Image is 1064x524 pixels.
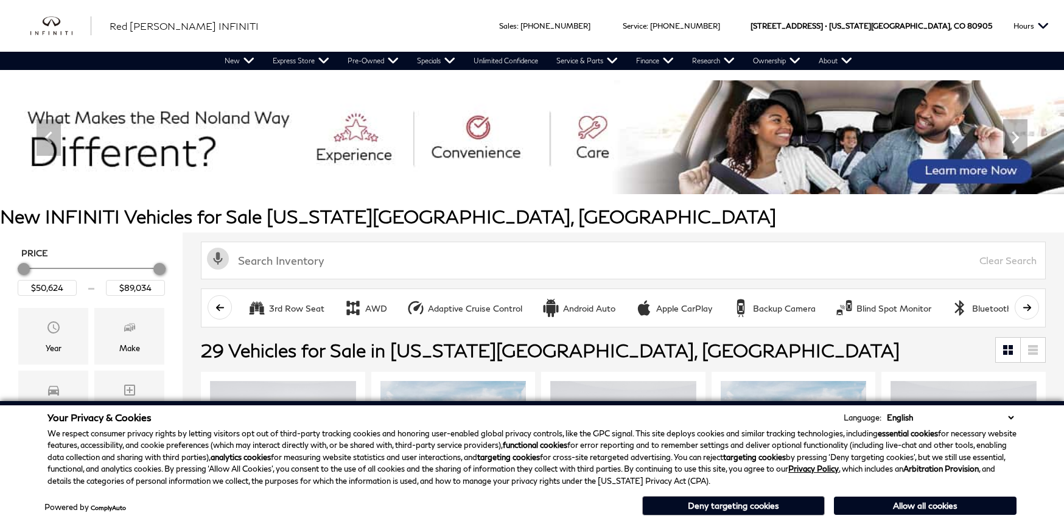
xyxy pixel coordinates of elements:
[656,303,712,314] div: Apple CarPlay
[46,380,61,404] span: Model
[91,504,126,511] a: ComplyAuto
[380,381,527,491] img: 2025 INFINITI QX50 LUXE AWD
[201,339,900,361] span: 29 Vehicles for Sale in [US_STATE][GEOGRAPHIC_DATA], [GEOGRAPHIC_DATA]
[215,52,264,70] a: New
[122,380,137,404] span: Trim
[46,341,61,355] div: Year
[499,21,517,30] span: Sales
[753,303,816,314] div: Backup Camera
[37,119,61,156] div: Previous
[547,52,627,70] a: Service & Parts
[110,20,259,32] span: Red [PERSON_NAME] INFINITI
[810,52,861,70] a: About
[569,172,581,184] span: Go to slide 7
[628,295,719,321] button: Apple CarPlayApple CarPlay
[732,299,750,317] div: Backup Camera
[884,411,1017,424] select: Language Select
[18,259,165,296] div: Price
[106,280,165,296] input: Maximum
[208,295,232,320] button: scroll left
[891,381,1037,491] img: 2026 INFINITI QX60 LUXE AWD
[18,308,88,364] div: YearYear
[535,295,622,321] button: Android AutoAndroid Auto
[153,263,166,275] div: Maximum Price
[94,371,164,427] div: TrimTrim
[788,464,839,473] a: Privacy Policy
[646,21,648,30] span: :
[201,242,1046,279] input: Search Inventory
[520,21,590,30] a: [PHONE_NUMBER]
[46,317,61,341] span: Year
[248,299,266,317] div: 3rd Row Seat
[642,496,825,515] button: Deny targeting cookies
[207,248,229,270] svg: Click to toggle on voice search
[94,308,164,364] div: MakeMake
[551,172,564,184] span: Go to slide 6
[47,428,1017,487] p: We respect consumer privacy rights by letting visitors opt out of third-party tracking cookies an...
[365,303,387,314] div: AWD
[18,371,88,427] div: ModelModel
[1003,119,1027,156] div: Next
[903,464,979,473] strong: Arbitration Provision
[623,21,646,30] span: Service
[408,52,464,70] a: Specials
[119,341,140,355] div: Make
[951,299,969,317] div: Bluetooth
[725,295,822,321] button: Backup CameraBackup Camera
[627,52,683,70] a: Finance
[534,172,547,184] span: Go to slide 5
[30,16,91,36] a: infiniti
[744,52,810,70] a: Ownership
[835,299,853,317] div: Blind Spot Monitor
[683,52,744,70] a: Research
[400,295,529,321] button: Adaptive Cruise ControlAdaptive Cruise Control
[211,452,271,462] strong: analytics cookies
[834,497,1017,515] button: Allow all cookies
[264,52,338,70] a: Express Store
[18,263,30,275] div: Minimum Price
[44,503,126,511] div: Powered by
[721,381,867,491] img: 2026 INFINITI QX60 LUXE AWD
[47,411,152,423] span: Your Privacy & Cookies
[650,21,720,30] a: [PHONE_NUMBER]
[723,452,786,462] strong: targeting cookies
[466,172,478,184] span: Go to slide 1
[751,21,992,30] a: [STREET_ADDRESS] • [US_STATE][GEOGRAPHIC_DATA], CO 80905
[344,299,362,317] div: AWD
[483,172,495,184] span: Go to slide 2
[844,414,881,422] div: Language:
[210,381,356,491] img: 2025 INFINITI QX50 SPORT AWD
[1015,295,1039,320] button: scroll right
[542,299,560,317] div: Android Auto
[428,303,522,314] div: Adaptive Cruise Control
[477,452,540,462] strong: targeting cookies
[563,303,615,314] div: Android Auto
[241,295,331,321] button: 3rd Row Seat3rd Row Seat
[856,303,931,314] div: Blind Spot Monitor
[110,19,259,33] a: Red [PERSON_NAME] INFINITI
[464,52,547,70] a: Unlimited Confidence
[635,299,653,317] div: Apple CarPlay
[269,303,324,314] div: 3rd Row Seat
[122,317,137,341] span: Make
[338,52,408,70] a: Pre-Owned
[18,280,77,296] input: Minimum
[586,172,598,184] span: Go to slide 8
[30,16,91,36] img: INFINITI
[828,295,938,321] button: Blind Spot MonitorBlind Spot Monitor
[500,172,513,184] span: Go to slide 3
[503,440,567,450] strong: functional cookies
[517,172,530,184] span: Go to slide 4
[337,295,394,321] button: AWDAWD
[972,303,1012,314] div: Bluetooth
[407,299,425,317] div: Adaptive Cruise Control
[21,248,161,259] h5: Price
[517,21,519,30] span: :
[215,52,861,70] nav: Main Navigation
[944,295,1018,321] button: BluetoothBluetooth
[878,428,938,438] strong: essential cookies
[550,381,696,491] img: 2025 INFINITI QX50 SPORT AWD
